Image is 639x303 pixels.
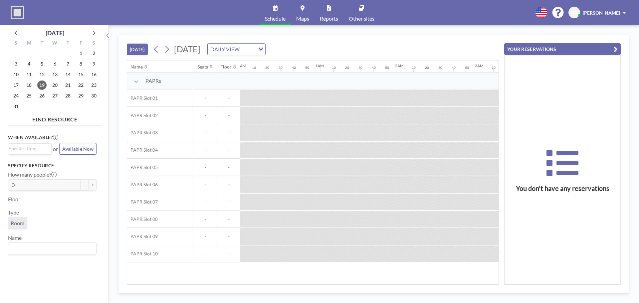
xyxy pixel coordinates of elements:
[127,95,158,101] span: PAPR Slot 01
[11,80,21,90] span: Sunday, August 17, 2025
[194,95,217,101] span: -
[8,113,102,123] h4: FIND RESOURCE
[217,147,240,153] span: -
[217,216,240,222] span: -
[345,66,349,70] div: 20
[296,16,309,21] span: Maps
[452,66,456,70] div: 40
[89,49,99,58] span: Saturday, August 2, 2025
[53,146,58,152] span: or
[265,66,269,70] div: 20
[332,66,336,70] div: 10
[358,66,362,70] div: 30
[438,66,442,70] div: 30
[81,179,89,191] button: -
[235,63,246,68] div: 12AM
[63,59,73,69] span: Thursday, August 7, 2025
[217,164,240,170] span: -
[279,66,283,70] div: 30
[76,59,86,69] span: Friday, August 8, 2025
[194,251,217,257] span: -
[89,179,97,191] button: +
[46,28,64,38] div: [DATE]
[315,63,324,68] div: 1AM
[11,70,21,79] span: Sunday, August 10, 2025
[194,182,217,188] span: -
[62,146,94,152] span: Available Now
[127,130,158,136] span: PAPR Slot 03
[305,66,309,70] div: 50
[194,216,217,222] span: -
[505,184,620,193] h3: You don’t have any reservations
[49,39,62,48] div: W
[8,171,57,178] label: How many people?
[61,39,74,48] div: T
[76,49,86,58] span: Friday, August 1, 2025
[10,39,23,48] div: S
[395,63,404,68] div: 2AM
[127,112,158,118] span: PAPR Slot 02
[217,233,240,239] span: -
[194,233,217,239] span: -
[127,164,158,170] span: PAPR Slot 05
[465,66,469,70] div: 50
[174,44,200,54] span: [DATE]
[24,70,34,79] span: Monday, August 11, 2025
[11,220,24,227] span: Room
[571,10,577,16] span: XS
[74,39,87,48] div: F
[63,91,73,100] span: Thursday, August 28, 2025
[89,59,99,69] span: Saturday, August 9, 2025
[475,63,484,68] div: 3AM
[8,243,96,254] div: Search for option
[197,64,208,70] div: Seats
[127,251,158,257] span: PAPR Slot 10
[76,70,86,79] span: Friday, August 15, 2025
[385,66,389,70] div: 50
[63,70,73,79] span: Thursday, August 14, 2025
[63,80,73,90] span: Thursday, August 21, 2025
[349,16,374,21] span: Other sites
[9,244,93,253] input: Search for option
[24,59,34,69] span: Monday, August 4, 2025
[37,59,47,69] span: Tuesday, August 5, 2025
[217,95,240,101] span: -
[504,43,621,55] button: YOUR RESERVATIONS
[320,16,338,21] span: Reports
[23,39,36,48] div: M
[9,145,48,152] input: Search for option
[50,59,60,69] span: Wednesday, August 6, 2025
[127,182,158,188] span: PAPR Slot 06
[8,234,22,241] label: Name
[208,44,265,55] div: Search for option
[8,144,51,154] div: Search for option
[127,44,148,55] button: [DATE]
[492,66,496,70] div: 10
[8,196,20,203] label: Floor
[76,80,86,90] span: Friday, August 22, 2025
[194,147,217,153] span: -
[89,70,99,79] span: Saturday, August 16, 2025
[24,80,34,90] span: Monday, August 18, 2025
[11,91,21,100] span: Sunday, August 24, 2025
[217,112,240,118] span: -
[36,39,49,48] div: T
[11,102,21,111] span: Sunday, August 31, 2025
[217,199,240,205] span: -
[372,66,376,70] div: 40
[127,216,158,222] span: PAPR Slot 08
[11,6,24,19] img: organization-logo
[252,66,256,70] div: 10
[265,16,286,21] span: Schedule
[583,10,620,16] span: [PERSON_NAME]
[127,199,158,205] span: PAPR Slot 07
[220,64,232,70] div: Floor
[412,66,416,70] div: 10
[425,66,429,70] div: 20
[8,209,19,216] label: Type
[127,233,158,239] span: PAPR Slot 09
[217,130,240,136] span: -
[24,91,34,100] span: Monday, August 25, 2025
[37,91,47,100] span: Tuesday, August 26, 2025
[130,64,143,70] div: Name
